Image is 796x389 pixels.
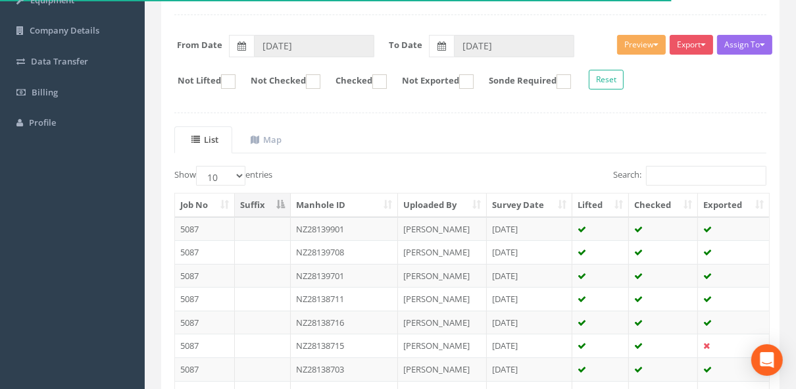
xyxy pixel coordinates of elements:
td: NZ28138715 [291,334,398,357]
uib-tab-heading: List [191,134,218,145]
td: [PERSON_NAME] [398,264,487,288]
th: Checked: activate to sort column ascending [629,194,698,217]
label: Sonde Required [476,74,571,89]
td: NZ28138703 [291,357,398,381]
label: To Date [389,39,423,51]
span: Billing [32,86,58,98]
td: [PERSON_NAME] [398,357,487,381]
th: Suffix: activate to sort column descending [235,194,291,217]
label: Checked [322,74,387,89]
td: [DATE] [487,334,572,357]
td: [DATE] [487,264,572,288]
td: 5087 [175,264,235,288]
th: Manhole ID: activate to sort column ascending [291,194,398,217]
td: [DATE] [487,217,572,241]
td: NZ28139708 [291,240,398,264]
label: From Date [178,39,223,51]
td: [DATE] [487,357,572,381]
td: [DATE] [487,240,572,264]
span: Data Transfer [31,55,88,67]
td: [PERSON_NAME] [398,217,487,241]
label: Not Lifted [164,74,236,89]
th: Uploaded By: activate to sort column ascending [398,194,487,217]
td: NZ28139701 [291,264,398,288]
td: 5087 [175,311,235,334]
th: Survey Date: activate to sort column ascending [487,194,572,217]
label: Not Exported [389,74,474,89]
label: Show entries [174,166,272,186]
th: Lifted: activate to sort column ascending [572,194,629,217]
span: Company Details [30,24,99,36]
select: Showentries [196,166,245,186]
td: 5087 [175,334,235,357]
td: 5087 [175,217,235,241]
input: From Date [254,35,374,57]
th: Job No: activate to sort column ascending [175,194,235,217]
button: Assign To [717,35,772,55]
input: Search: [646,166,766,186]
label: Search: [613,166,766,186]
label: Not Checked [237,74,320,89]
td: 5087 [175,287,235,311]
uib-tab-heading: Map [251,134,282,145]
td: [DATE] [487,311,572,334]
span: Profile [29,117,56,128]
td: 5087 [175,357,235,381]
a: List [174,126,232,153]
th: Exported: activate to sort column ascending [698,194,769,217]
td: 5087 [175,240,235,264]
td: NZ28138716 [291,311,398,334]
input: To Date [454,35,574,57]
td: [PERSON_NAME] [398,334,487,357]
div: Open Intercom Messenger [751,344,783,376]
td: [PERSON_NAME] [398,240,487,264]
button: Preview [617,35,666,55]
td: [PERSON_NAME] [398,287,487,311]
td: [DATE] [487,287,572,311]
td: NZ28138711 [291,287,398,311]
td: [PERSON_NAME] [398,311,487,334]
a: Map [234,126,295,153]
td: NZ28139901 [291,217,398,241]
button: Export [670,35,713,55]
button: Reset [589,70,624,90]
